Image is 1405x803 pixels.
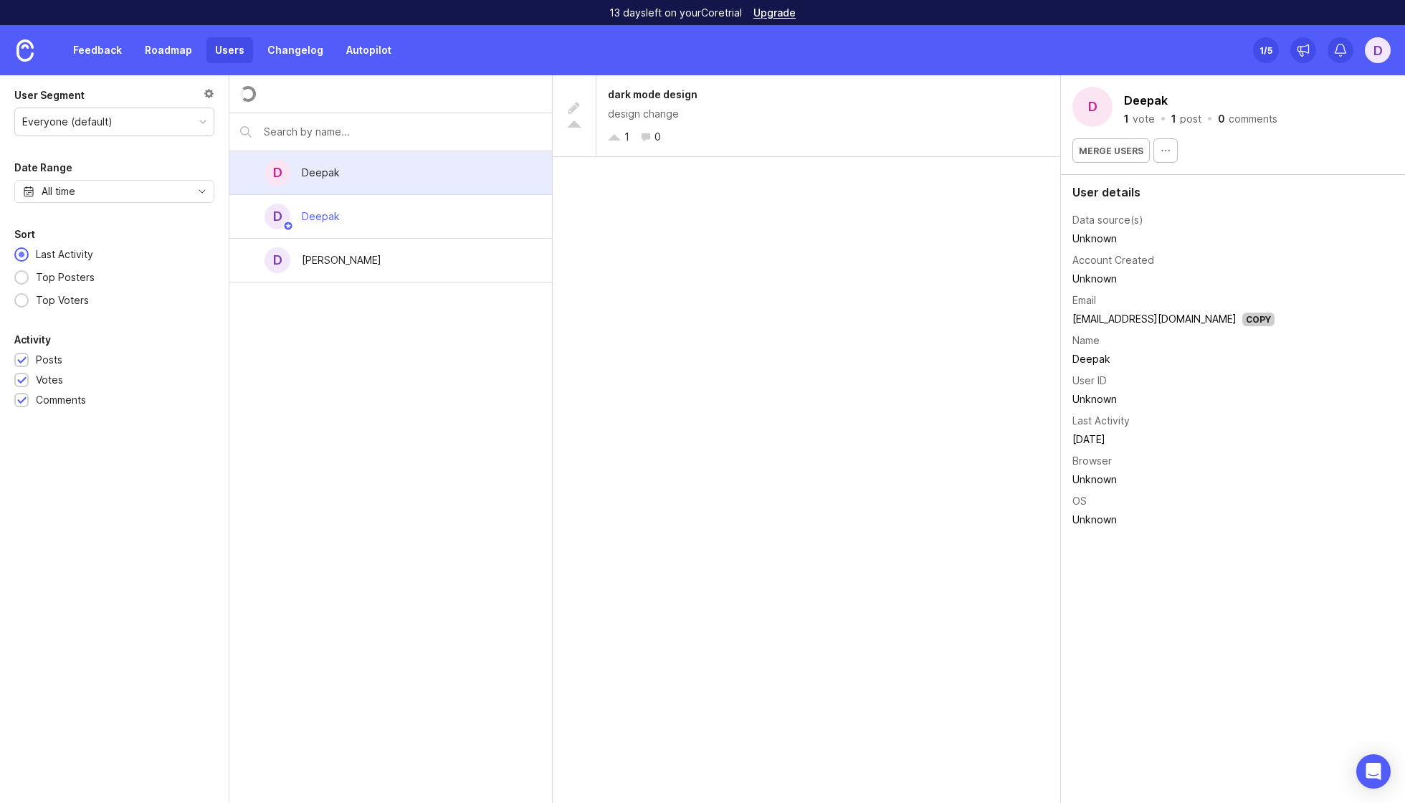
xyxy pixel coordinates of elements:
div: Deepak [302,165,340,181]
div: 1 [624,129,629,145]
img: Canny Home [16,39,34,62]
div: comments [1229,114,1277,124]
div: post [1180,114,1201,124]
div: User ID [1072,373,1107,389]
div: Activity [14,331,51,348]
div: Votes [36,372,63,388]
a: Autopilot [338,37,400,63]
div: Last Activity [29,247,100,262]
div: D [265,204,290,229]
input: Search by name... [264,124,541,140]
div: vote [1133,114,1155,124]
span: Merge users [1079,146,1143,156]
div: OS [1072,493,1087,509]
div: Name [1072,333,1100,348]
div: Copy [1242,313,1275,326]
div: Data source(s) [1072,212,1143,228]
a: Feedback [65,37,130,63]
div: 1 [1171,114,1176,124]
div: Unknown [1072,391,1275,407]
div: 1 [1124,114,1129,124]
div: Posts [36,352,62,368]
div: Email [1072,293,1096,308]
div: D [265,247,290,273]
time: [DATE] [1072,433,1105,445]
div: Top Voters [29,293,96,308]
div: Sort [14,226,35,243]
div: Last Activity [1072,413,1130,429]
img: member badge [283,221,294,232]
div: User details [1072,186,1394,198]
svg: toggle icon [191,186,214,197]
div: Deepak [302,209,340,224]
div: 1 /5 [1259,40,1272,60]
div: All time [42,184,75,199]
div: Date Range [14,159,72,176]
div: Browser [1072,453,1112,469]
div: [PERSON_NAME] [302,252,381,268]
button: Merge users [1072,138,1150,163]
div: Open Intercom Messenger [1356,754,1391,789]
a: Upgrade [753,8,796,18]
a: Roadmap [136,37,201,63]
div: 0 [1218,114,1225,124]
div: Account Created [1072,252,1154,268]
div: D [265,160,290,186]
div: · [1159,114,1167,124]
span: dark mode design [608,88,697,100]
td: Unknown [1072,510,1275,529]
div: Unknown [1072,271,1275,287]
div: · [1206,114,1214,124]
p: 13 days left on your Core trial [609,6,742,20]
div: design change [608,106,1049,122]
button: Deepak [1121,90,1171,111]
button: 1/5 [1253,37,1279,63]
div: User Segment [14,87,85,104]
a: Changelog [259,37,332,63]
a: dark mode designdesign change10 [553,75,1060,157]
td: Unknown [1072,470,1275,489]
div: 0 [654,129,661,145]
div: D [1072,87,1113,127]
div: Comments [36,392,86,408]
td: Unknown [1072,229,1275,248]
div: Top Posters [29,270,102,285]
button: D [1365,37,1391,63]
div: Everyone (default) [22,114,113,130]
td: Deepak [1072,350,1275,369]
a: [EMAIL_ADDRESS][DOMAIN_NAME] [1072,313,1237,325]
a: Users [206,37,253,63]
